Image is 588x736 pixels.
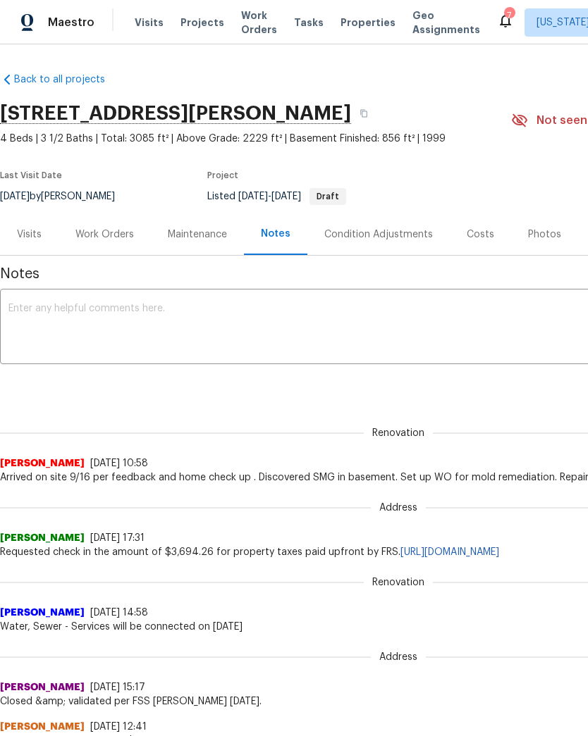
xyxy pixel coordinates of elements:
div: Condition Adjustments [324,227,433,242]
span: Work Orders [241,8,277,37]
span: Tasks [294,18,324,27]
span: Properties [341,15,396,30]
span: [DATE] 12:41 [90,722,147,732]
span: [DATE] [271,192,301,201]
span: Renovation [364,575,433,590]
span: Address [371,650,426,664]
span: [DATE] 17:31 [90,533,145,543]
span: Renovation [364,426,433,440]
div: Notes [261,227,290,241]
span: Maestro [48,15,94,30]
button: Copy Address [351,101,376,126]
div: 7 [504,8,514,23]
span: Address [371,501,426,515]
span: Geo Assignments [412,8,480,37]
span: [DATE] 14:58 [90,608,148,618]
span: Project [207,171,238,180]
div: Work Orders [75,227,134,242]
span: [DATE] [238,192,268,201]
a: [URL][DOMAIN_NAME] [400,547,499,557]
span: Draft [311,192,345,201]
div: Costs [467,227,494,242]
div: Visits [17,227,42,242]
span: - [238,192,301,201]
div: Photos [528,227,561,242]
span: [DATE] 10:58 [90,459,148,468]
div: Maintenance [168,227,227,242]
span: Listed [207,192,346,201]
span: Projects [180,15,224,30]
span: [DATE] 15:17 [90,682,145,692]
span: Visits [135,15,164,30]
